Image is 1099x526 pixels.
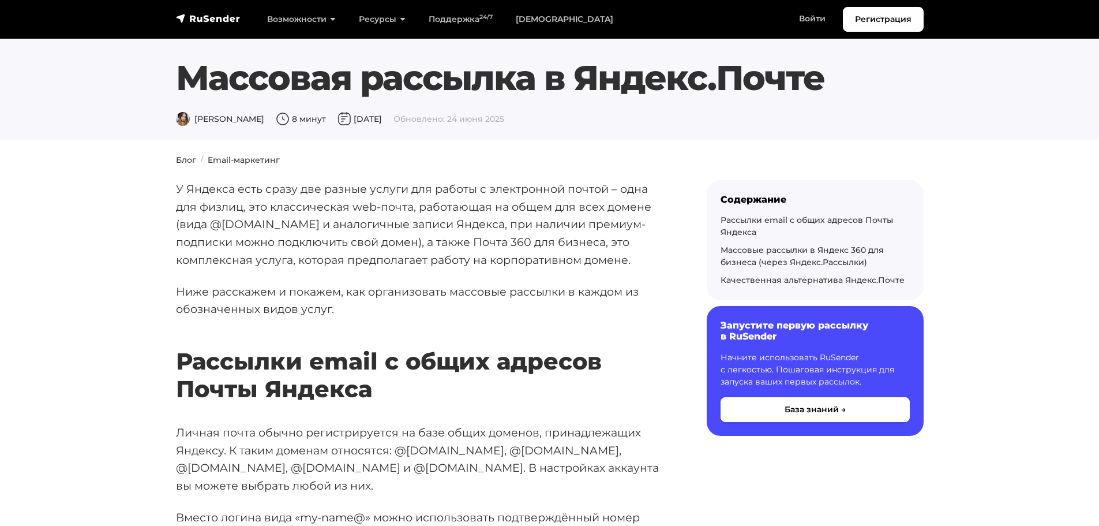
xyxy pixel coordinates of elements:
div: Содержание [721,194,910,205]
h6: Запустите первую рассылку в RuSender [721,320,910,342]
a: Поддержка24/7 [417,8,504,31]
a: Ресурсы [347,8,417,31]
h1: Массовая рассылка в Яндекс.Почте [176,57,860,99]
h2: Рассылки email с общих адресов Почты Яндекса [176,314,670,403]
span: Обновлено: 24 июня 2025 [393,114,504,124]
a: Массовые рассылки в Яндекс 360 для бизнеса (через Яндекс.Рассылки) [721,245,884,267]
img: Дата публикации [337,112,351,126]
button: База знаний → [721,397,910,422]
a: Качественная альтернатива Яндекс.Почте [721,275,905,285]
p: У Яндекса есть сразу две разные услуги для работы с электронной почтой – одна для физлиц, это кла... [176,180,670,269]
img: Время чтения [276,112,290,126]
span: [DATE] [337,114,382,124]
a: [DEMOGRAPHIC_DATA] [504,8,625,31]
a: Возможности [256,8,347,31]
a: Запустите первую рассылку в RuSender Начните использовать RuSender с легкостью. Пошаговая инструк... [707,306,924,435]
a: Рассылки email с общих адресов Почты Яндекса [721,215,893,237]
a: Блог [176,155,196,165]
p: Личная почта обычно регистрируется на базе общих доменов, принадлежащих Яндексу. К таким доменам ... [176,424,670,495]
span: 8 минут [276,114,326,124]
a: Войти [787,7,837,31]
span: [PERSON_NAME] [176,114,264,124]
a: Регистрация [843,7,924,32]
p: Начните использовать RuSender с легкостью. Пошаговая инструкция для запуска ваших первых рассылок. [721,352,910,388]
img: RuSender [176,13,241,24]
sup: 24/7 [479,13,493,21]
li: Email-маркетинг [196,154,280,166]
nav: breadcrumb [169,154,931,166]
p: Ниже расскажем и покажем, как организовать массовые рассылки в каждом из обозначенных видов услуг. [176,283,670,318]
